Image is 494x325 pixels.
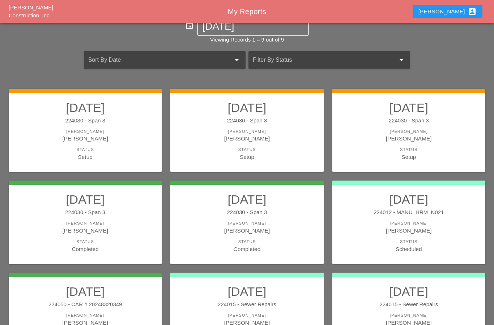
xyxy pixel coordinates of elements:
div: Status [16,239,154,245]
a: [DATE]224030 - Span 3[PERSON_NAME][PERSON_NAME]StatusCompleted [16,192,154,253]
h2: [DATE] [178,101,316,115]
div: [PERSON_NAME] [16,227,154,235]
input: Select Date [202,21,304,32]
i: event [185,22,194,30]
a: [DATE]224030 - Span 3[PERSON_NAME][PERSON_NAME]StatusSetup [178,101,316,161]
span: My Reports [228,8,266,16]
div: Status [178,239,316,245]
div: [PERSON_NAME] [178,227,316,235]
div: [PERSON_NAME] [340,313,478,319]
h2: [DATE] [340,101,478,115]
h2: [DATE] [178,285,316,299]
a: [DATE]224030 - Span 3[PERSON_NAME][PERSON_NAME]StatusSetup [16,101,154,161]
div: [PERSON_NAME] [16,221,154,227]
div: [PERSON_NAME] [178,135,316,143]
div: [PERSON_NAME] [178,313,316,319]
h2: [DATE] [16,285,154,299]
div: [PERSON_NAME] [418,7,477,16]
div: 224015 - Sewer Repairs [178,301,316,309]
div: Setup [178,153,316,161]
div: 224030 - Span 3 [340,117,478,125]
i: arrow_drop_down [233,56,241,65]
div: 224050 - CAR # 20248320349 [16,301,154,309]
div: 224015 - Sewer Repairs [340,301,478,309]
a: [PERSON_NAME] Construction, Inc. [9,4,53,19]
h2: [DATE] [340,192,478,207]
h2: [DATE] [178,192,316,207]
div: [PERSON_NAME] [16,135,154,143]
i: arrow_drop_down [397,56,406,65]
div: Status [178,147,316,153]
div: Completed [178,245,316,253]
div: Status [340,147,478,153]
div: 224012 - MANU_HRM_N021 [340,209,478,217]
div: [PERSON_NAME] [340,135,478,143]
div: Status [340,239,478,245]
div: 224030 - Span 3 [16,209,154,217]
i: account_box [468,7,477,16]
div: [PERSON_NAME] [16,129,154,135]
a: [DATE]224030 - Span 3[PERSON_NAME][PERSON_NAME]StatusCompleted [178,192,316,253]
div: [PERSON_NAME] [178,221,316,227]
h2: [DATE] [16,192,154,207]
a: [DATE]224012 - MANU_HRM_N021[PERSON_NAME][PERSON_NAME]StatusScheduled [340,192,478,253]
div: 224030 - Span 3 [178,209,316,217]
h2: [DATE] [340,285,478,299]
div: [PERSON_NAME] [340,221,478,227]
h2: [DATE] [16,101,154,115]
div: Setup [340,153,478,161]
button: [PERSON_NAME] [413,5,482,18]
div: [PERSON_NAME] [340,129,478,135]
div: Setup [16,153,154,161]
div: Completed [16,245,154,253]
div: Status [16,147,154,153]
div: 224030 - Span 3 [16,117,154,125]
div: 224030 - Span 3 [178,117,316,125]
div: [PERSON_NAME] [178,129,316,135]
div: [PERSON_NAME] [340,227,478,235]
div: Scheduled [340,245,478,253]
a: [DATE]224030 - Span 3[PERSON_NAME][PERSON_NAME]StatusSetup [340,101,478,161]
div: [PERSON_NAME] [16,313,154,319]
